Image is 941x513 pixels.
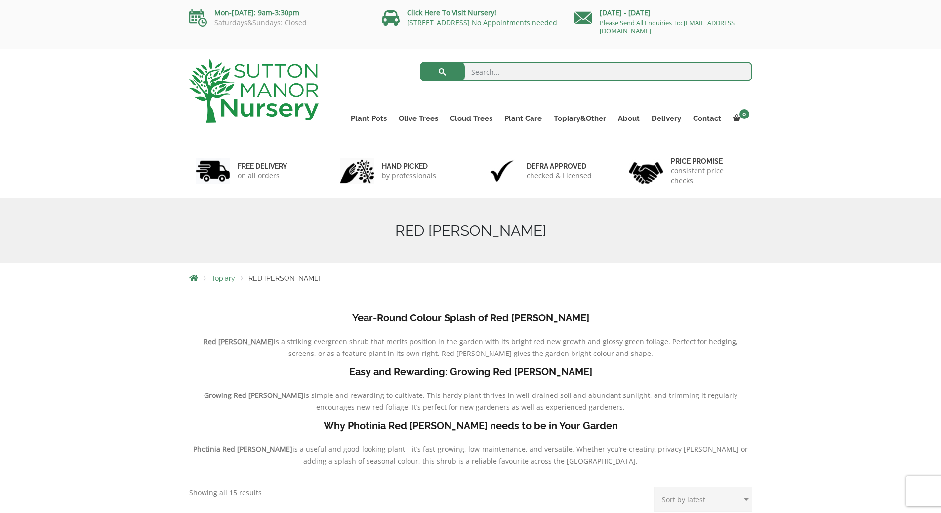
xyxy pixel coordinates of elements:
a: Delivery [646,112,687,125]
p: by professionals [382,171,436,181]
input: Search... [420,62,752,81]
img: 3.jpg [485,158,519,184]
b: Growing Red [PERSON_NAME] [204,391,304,400]
b: Red [PERSON_NAME] [204,337,274,346]
h1: RED [PERSON_NAME] [189,222,752,239]
p: consistent price checks [671,166,746,186]
a: Cloud Trees [444,112,498,125]
a: 0 [727,112,752,125]
b: Why Photinia Red [PERSON_NAME] needs to be in Your Garden [324,420,618,432]
a: Plant Care [498,112,548,125]
h6: hand picked [382,162,436,171]
img: logo [189,59,319,123]
img: 1.jpg [196,158,230,184]
a: Topiary [211,275,235,282]
h6: FREE DELIVERY [238,162,287,171]
a: Contact [687,112,727,125]
p: Showing all 15 results [189,487,262,499]
a: [STREET_ADDRESS] No Appointments needed [407,18,557,27]
p: checked & Licensed [527,171,592,181]
a: Plant Pots [345,112,393,125]
b: Year-Round Colour Splash of Red [PERSON_NAME] [352,312,589,324]
a: About [612,112,646,125]
h6: Defra approved [527,162,592,171]
span: is a useful and good-looking plant—it’s fast-growing, low-maintenance, and versatile. Whether you... [292,444,748,466]
nav: Breadcrumbs [189,274,752,282]
p: Mon-[DATE]: 9am-3:30pm [189,7,367,19]
p: on all orders [238,171,287,181]
p: [DATE] - [DATE] [574,7,752,19]
img: 4.jpg [629,156,663,186]
img: 2.jpg [340,158,374,184]
a: Olive Trees [393,112,444,125]
b: Photinia Red [PERSON_NAME] [193,444,292,454]
span: RED [PERSON_NAME] [248,275,321,282]
span: is a striking evergreen shrub that merits position in the garden with its bright red new growth a... [274,337,738,358]
h6: Price promise [671,157,746,166]
span: is simple and rewarding to cultivate. This hardy plant thrives in well-drained soil and abundant ... [304,391,737,412]
span: 0 [739,109,749,119]
p: Saturdays&Sundays: Closed [189,19,367,27]
b: Easy and Rewarding: Growing Red [PERSON_NAME] [349,366,592,378]
a: Click Here To Visit Nursery! [407,8,496,17]
a: Topiary&Other [548,112,612,125]
a: Please Send All Enquiries To: [EMAIL_ADDRESS][DOMAIN_NAME] [600,18,736,35]
select: Shop order [654,487,752,512]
